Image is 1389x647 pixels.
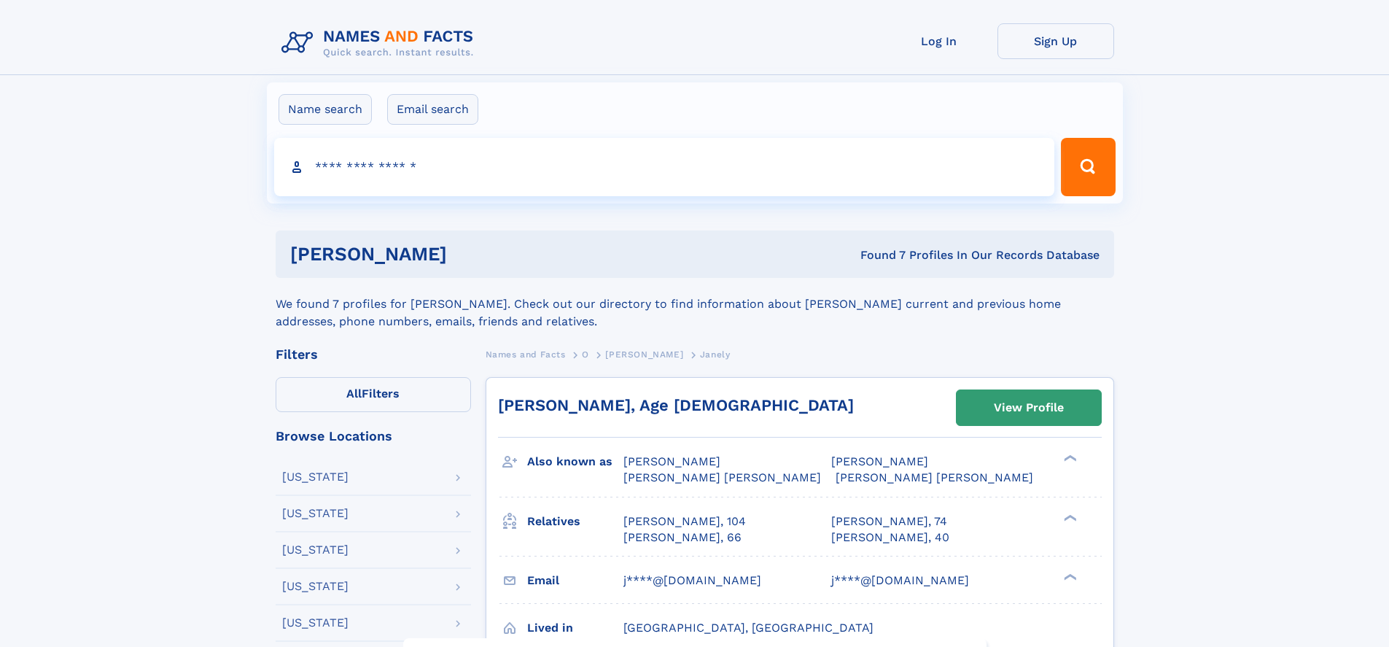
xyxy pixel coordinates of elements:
[527,568,623,593] h3: Email
[346,387,362,400] span: All
[836,470,1033,484] span: [PERSON_NAME] [PERSON_NAME]
[486,345,566,363] a: Names and Facts
[700,349,731,360] span: Janely
[623,530,742,546] a: [PERSON_NAME], 66
[623,621,874,635] span: [GEOGRAPHIC_DATA], [GEOGRAPHIC_DATA]
[276,23,486,63] img: Logo Names and Facts
[290,245,654,263] h1: [PERSON_NAME]
[1060,454,1078,463] div: ❯
[582,345,589,363] a: O
[276,278,1114,330] div: We found 7 profiles for [PERSON_NAME]. Check out our directory to find information about [PERSON_...
[282,617,349,629] div: [US_STATE]
[276,377,471,412] label: Filters
[1060,513,1078,522] div: ❯
[1061,138,1115,196] button: Search Button
[1060,572,1078,581] div: ❯
[276,430,471,443] div: Browse Locations
[279,94,372,125] label: Name search
[623,470,821,484] span: [PERSON_NAME] [PERSON_NAME]
[527,449,623,474] h3: Also known as
[623,514,746,530] a: [PERSON_NAME], 104
[831,454,928,468] span: [PERSON_NAME]
[831,514,947,530] a: [PERSON_NAME], 74
[282,508,349,519] div: [US_STATE]
[527,509,623,534] h3: Relatives
[605,349,683,360] span: [PERSON_NAME]
[582,349,589,360] span: O
[282,471,349,483] div: [US_STATE]
[997,23,1114,59] a: Sign Up
[653,247,1100,263] div: Found 7 Profiles In Our Records Database
[276,348,471,361] div: Filters
[498,396,854,414] a: [PERSON_NAME], Age [DEMOGRAPHIC_DATA]
[623,454,720,468] span: [PERSON_NAME]
[881,23,997,59] a: Log In
[274,138,1055,196] input: search input
[994,391,1064,425] div: View Profile
[527,616,623,640] h3: Lived in
[957,390,1101,425] a: View Profile
[605,345,683,363] a: [PERSON_NAME]
[831,530,949,546] a: [PERSON_NAME], 40
[282,544,349,556] div: [US_STATE]
[282,581,349,592] div: [US_STATE]
[387,94,478,125] label: Email search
